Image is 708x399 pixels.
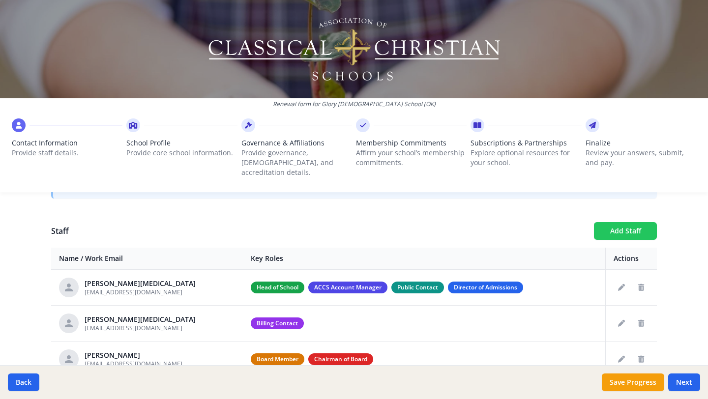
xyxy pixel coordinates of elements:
button: Edit staff [614,280,629,295]
button: Edit staff [614,351,629,367]
div: [PERSON_NAME][MEDICAL_DATA] [85,279,196,288]
span: Finalize [586,138,696,148]
button: Next [668,373,700,391]
span: Director of Admissions [448,282,523,293]
div: [PERSON_NAME] [85,350,182,360]
span: ACCS Account Manager [308,282,387,293]
th: Name / Work Email [51,248,243,270]
span: Subscriptions & Partnerships [471,138,581,148]
div: [PERSON_NAME][MEDICAL_DATA] [85,314,196,324]
span: [EMAIL_ADDRESS][DOMAIN_NAME] [85,360,182,368]
span: [EMAIL_ADDRESS][DOMAIN_NAME] [85,324,182,332]
h1: Staff [51,225,586,237]
button: Add Staff [594,222,657,240]
button: Save Progress [602,373,664,391]
p: Provide core school information. [126,148,237,158]
p: Explore optional resources for your school. [471,148,581,168]
p: Review your answers, submit, and pay. [586,148,696,168]
span: [EMAIL_ADDRESS][DOMAIN_NAME] [85,288,182,296]
img: Logo [207,15,501,84]
span: Chairman of Board [308,353,373,365]
span: Membership Commitments [356,138,467,148]
button: Back [8,373,39,391]
button: Delete staff [633,280,649,295]
span: Contact Information [12,138,122,148]
th: Key Roles [243,248,606,270]
p: Provide governance, [DEMOGRAPHIC_DATA], and accreditation details. [241,148,352,177]
p: Provide staff details. [12,148,122,158]
p: Affirm your school’s membership commitments. [356,148,467,168]
button: Edit staff [614,315,629,331]
button: Delete staff [633,351,649,367]
span: Head of School [251,282,304,293]
span: Board Member [251,353,304,365]
span: Billing Contact [251,317,304,329]
th: Actions [606,248,657,270]
button: Delete staff [633,315,649,331]
span: Public Contact [391,282,444,293]
span: School Profile [126,138,237,148]
span: Governance & Affiliations [241,138,352,148]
